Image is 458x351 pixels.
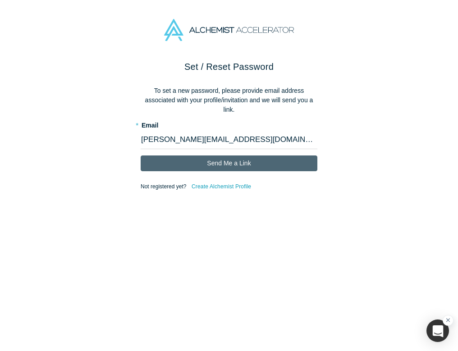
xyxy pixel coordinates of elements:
img: Alchemist Accelerator Logo [164,19,294,41]
a: Create Alchemist Profile [191,181,252,192]
h2: Set / Reset Password [141,60,317,73]
p: To set a new password, please provide email address associated with your profile/invitation and w... [141,86,317,114]
button: Send Me a Link [141,155,317,171]
label: Email [141,118,317,130]
span: Not registered yet? [141,183,186,190]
